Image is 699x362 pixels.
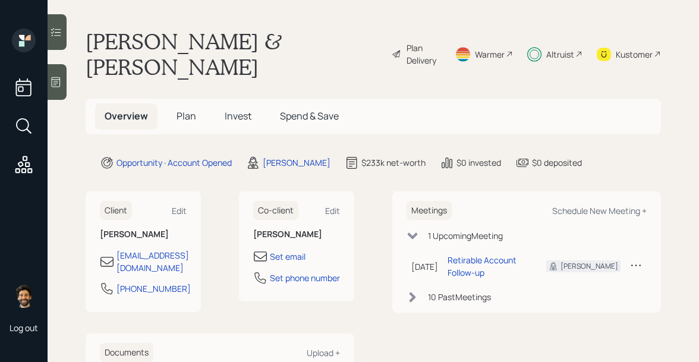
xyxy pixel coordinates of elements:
[561,261,618,272] div: [PERSON_NAME]
[12,284,36,308] img: eric-schwartz-headshot.png
[475,48,505,61] div: Warmer
[361,156,426,169] div: $233k net-worth
[100,229,187,240] h6: [PERSON_NAME]
[456,156,501,169] div: $0 invested
[407,201,452,221] h6: Meetings
[116,282,191,295] div: [PHONE_NUMBER]
[428,291,491,303] div: 10 Past Meeting s
[100,201,132,221] h6: Client
[270,250,306,263] div: Set email
[116,249,189,274] div: [EMAIL_ADDRESS][DOMAIN_NAME]
[280,109,339,122] span: Spend & Save
[263,156,330,169] div: [PERSON_NAME]
[172,205,187,216] div: Edit
[411,260,438,273] div: [DATE]
[177,109,196,122] span: Plan
[546,48,574,61] div: Altruist
[325,205,340,216] div: Edit
[225,109,251,122] span: Invest
[616,48,653,61] div: Kustomer
[448,254,527,279] div: Retirable Account Follow-up
[407,42,440,67] div: Plan Delivery
[10,322,38,333] div: Log out
[253,201,298,221] h6: Co-client
[116,156,232,169] div: Opportunity · Account Opened
[552,205,647,216] div: Schedule New Meeting +
[428,229,503,242] div: 1 Upcoming Meeting
[86,29,382,80] h1: [PERSON_NAME] & [PERSON_NAME]
[105,109,148,122] span: Overview
[270,272,340,284] div: Set phone number
[307,347,340,358] div: Upload +
[253,229,340,240] h6: [PERSON_NAME]
[532,156,582,169] div: $0 deposited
